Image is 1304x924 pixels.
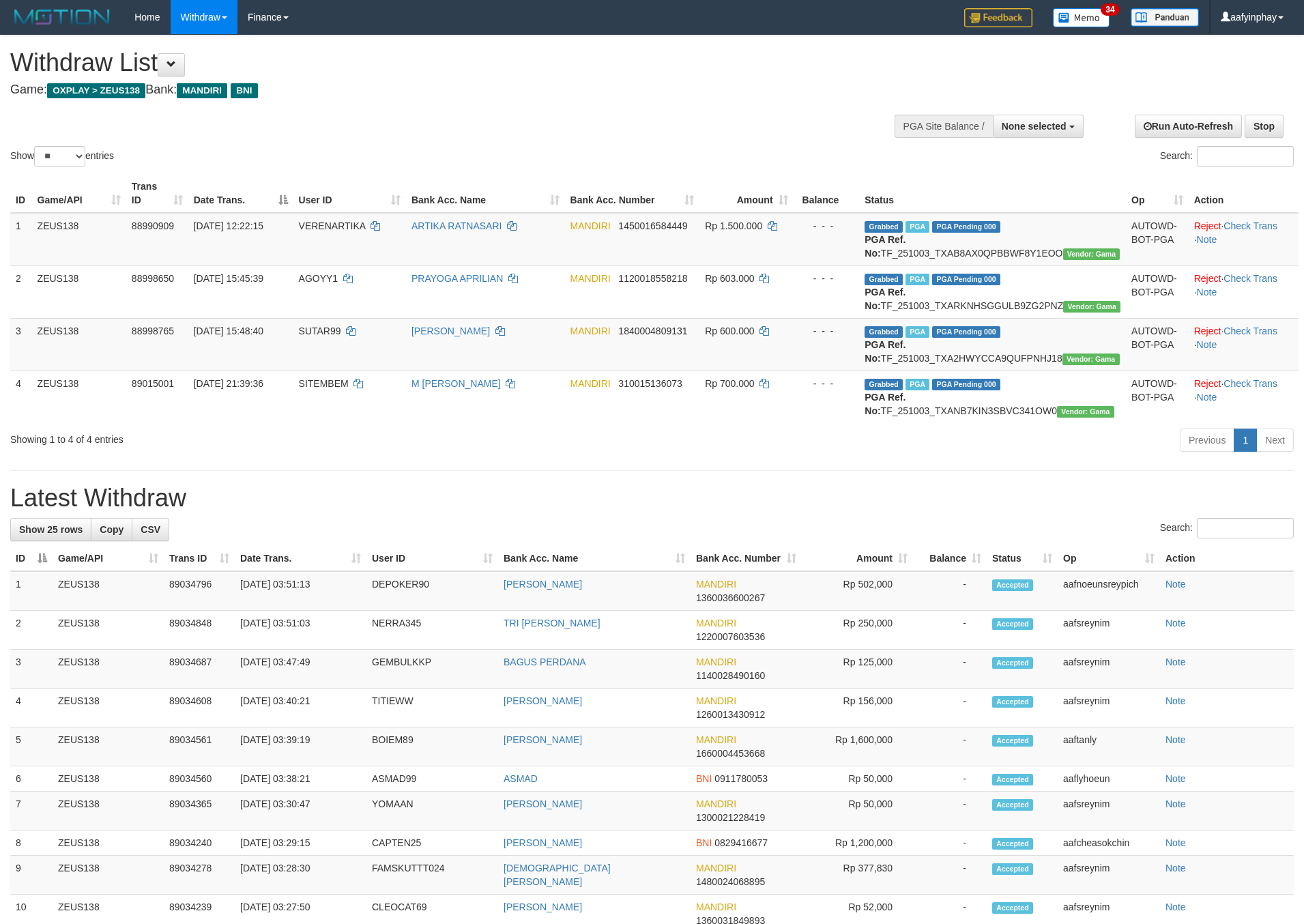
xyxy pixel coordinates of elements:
td: aafsreynim [1058,856,1160,895]
span: Copy 1120018558218 to clipboard [618,273,687,284]
th: Date Trans.: activate to sort column ascending [235,546,366,571]
td: ZEUS138 [53,611,164,650]
td: 2 [10,265,32,318]
a: Run Auto-Refresh [1135,115,1242,138]
td: CAPTEN25 [366,831,498,856]
td: ZEUS138 [32,318,126,371]
span: Accepted [992,799,1033,811]
span: Accepted [992,618,1033,630]
td: 8 [10,831,53,856]
td: aafnoeunsreypich [1058,571,1160,611]
span: AGOYY1 [299,273,338,284]
td: aafsreynim [1058,611,1160,650]
span: Copy 1660004453668 to clipboard [696,748,765,759]
a: Note [1197,392,1217,403]
span: Grabbed [865,326,903,338]
th: Balance [794,174,860,213]
a: [PERSON_NAME] [504,695,582,706]
a: ARTIKA RATNASARI [411,220,502,231]
td: ZEUS138 [53,831,164,856]
td: ZEUS138 [53,689,164,727]
td: [DATE] 03:47:49 [235,650,366,689]
a: PRAYOGA APRILIAN [411,273,503,284]
a: CSV [132,518,169,541]
span: Accepted [992,735,1033,747]
td: AUTOWD-BOT-PGA [1126,213,1189,266]
span: MANDIRI [570,378,611,389]
b: PGA Ref. No: [865,234,905,259]
a: 1 [1234,429,1257,452]
td: 1 [10,571,53,611]
a: Note [1165,837,1186,848]
span: 34 [1101,3,1119,16]
td: ZEUS138 [53,766,164,792]
label: Search: [1160,518,1294,538]
span: BNI [696,837,712,848]
td: Rp 1,600,000 [802,727,913,766]
span: Vendor URL: https://trx31.1velocity.biz [1062,353,1120,365]
td: BOIEM89 [366,727,498,766]
span: Copy 1300021228419 to clipboard [696,812,765,823]
span: SUTAR99 [299,326,341,336]
span: Copy 0829416677 to clipboard [714,837,768,848]
a: Stop [1245,115,1284,138]
a: Previous [1180,429,1234,452]
span: Copy 1260013430912 to clipboard [696,709,765,720]
span: Copy 1450016584449 to clipboard [618,220,687,231]
input: Search: [1197,146,1294,167]
span: Rp 600.000 [705,326,754,336]
td: 9 [10,856,53,895]
span: Copy 1140028490160 to clipboard [696,670,765,681]
a: [PERSON_NAME] [504,734,582,745]
span: MANDIRI [696,798,736,809]
td: TF_251003_TXANB7KIN3SBVC341OW0 [859,371,1126,423]
a: Note [1197,339,1217,350]
td: aafsreynim [1058,650,1160,689]
span: BNI [231,83,257,98]
span: Accepted [992,657,1033,669]
td: 4 [10,371,32,423]
div: - - - [799,377,854,390]
a: Reject [1194,326,1221,336]
span: None selected [1002,121,1067,132]
th: ID: activate to sort column descending [10,546,53,571]
td: TF_251003_TXAB8AX0QPBBWF8Y1EOO [859,213,1126,266]
th: Bank Acc. Name: activate to sort column ascending [498,546,691,571]
a: Show 25 rows [10,518,91,541]
div: - - - [799,272,854,285]
td: ZEUS138 [32,213,126,266]
td: 89034561 [164,727,235,766]
span: Copy 1220007603536 to clipboard [696,631,765,642]
td: · · [1189,318,1299,371]
a: Note [1165,695,1186,706]
a: Note [1165,863,1186,874]
span: MANDIRI [696,579,736,590]
td: ZEUS138 [53,571,164,611]
a: [PERSON_NAME] [504,579,582,590]
span: MANDIRI [570,326,611,336]
span: Accepted [992,579,1033,591]
a: [DEMOGRAPHIC_DATA][PERSON_NAME] [504,863,611,887]
td: 89034278 [164,856,235,895]
label: Search: [1160,146,1294,167]
td: - [913,611,987,650]
td: Rp 250,000 [802,611,913,650]
span: Copy 1840004809131 to clipboard [618,326,687,336]
td: aafcheasokchin [1058,831,1160,856]
a: [PERSON_NAME] [504,901,582,912]
td: · · [1189,371,1299,423]
span: Vendor URL: https://trx31.1velocity.biz [1063,248,1120,260]
h1: Latest Withdraw [10,485,1294,512]
span: MANDIRI [696,695,736,706]
span: Rp 603.000 [705,273,754,284]
td: 2 [10,611,53,650]
input: Search: [1197,518,1294,538]
span: [DATE] 21:39:36 [194,378,263,389]
span: PGA Pending [932,274,1000,285]
span: Grabbed [865,274,903,285]
td: Rp 1,200,000 [802,831,913,856]
th: User ID: activate to sort column ascending [293,174,406,213]
td: [DATE] 03:38:21 [235,766,366,792]
td: 4 [10,689,53,727]
td: 89034796 [164,571,235,611]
